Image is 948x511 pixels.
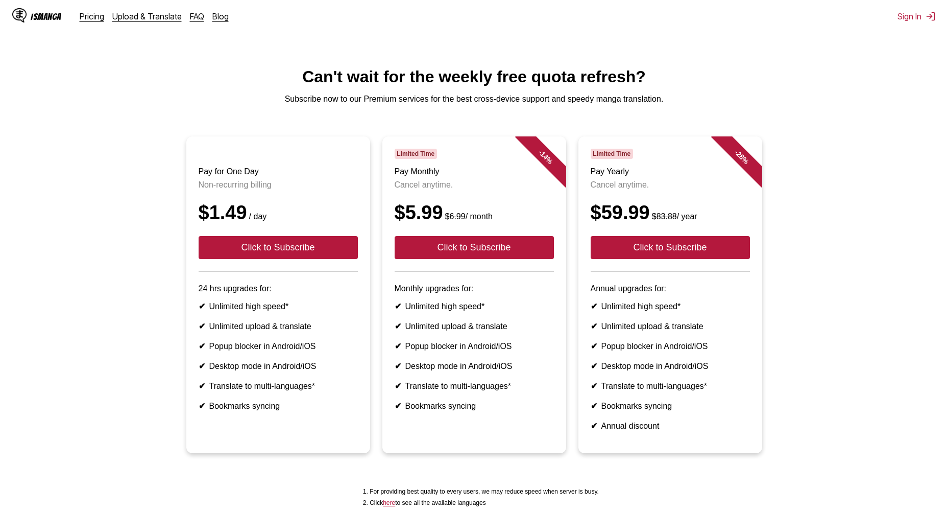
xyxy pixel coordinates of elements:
li: Annual discount [591,421,750,431]
h1: Can't wait for the weekly free quota refresh? [8,67,940,86]
s: $6.99 [445,212,466,221]
div: - 14 % [515,126,576,188]
li: Translate to multi-languages* [395,381,554,391]
p: Cancel anytime. [591,180,750,190]
b: ✔ [591,362,597,370]
a: Pricing [80,11,104,21]
li: Click to see all the available languages [370,499,599,506]
b: ✔ [591,342,597,351]
b: ✔ [395,362,401,370]
li: Unlimited upload & translate [591,321,750,331]
li: Unlimited high speed* [395,301,554,311]
div: IsManga [31,12,61,21]
b: ✔ [395,342,401,351]
li: Popup blocker in Android/iOS [199,341,358,351]
li: Popup blocker in Android/iOS [395,341,554,351]
b: ✔ [199,302,205,311]
p: Annual upgrades for: [591,284,750,293]
small: / year [650,212,697,221]
a: FAQ [190,11,204,21]
s: $83.88 [652,212,677,221]
li: Unlimited high speed* [199,301,358,311]
div: $5.99 [395,202,554,224]
b: ✔ [395,382,401,390]
a: Available languages [383,499,395,506]
b: ✔ [199,382,205,390]
a: Upload & Translate [112,11,182,21]
p: Cancel anytime. [395,180,554,190]
b: ✔ [199,342,205,351]
li: Bookmarks syncing [591,401,750,411]
button: Sign In [897,11,936,21]
button: Click to Subscribe [591,236,750,259]
div: - 28 % [711,126,772,188]
b: ✔ [395,402,401,410]
b: ✔ [199,402,205,410]
li: Unlimited upload & translate [199,321,358,331]
h3: Pay for One Day [199,167,358,176]
span: Limited Time [395,149,437,159]
b: ✔ [591,322,597,331]
li: Bookmarks syncing [395,401,554,411]
li: For providing best quality to every users, we may reduce speed when server is busy. [370,488,599,495]
li: Desktop mode in Android/iOS [591,361,750,371]
b: ✔ [591,382,597,390]
li: Desktop mode in Android/iOS [199,361,358,371]
b: ✔ [199,362,205,370]
p: Non-recurring billing [199,180,358,190]
li: Translate to multi-languages* [591,381,750,391]
li: Unlimited high speed* [591,301,750,311]
button: Click to Subscribe [395,236,554,259]
small: / day [247,212,267,221]
img: IsManga Logo [12,8,27,22]
small: / month [443,212,493,221]
b: ✔ [395,302,401,311]
a: Blog [212,11,229,21]
li: Popup blocker in Android/iOS [591,341,750,351]
h3: Pay Monthly [395,167,554,176]
li: Translate to multi-languages* [199,381,358,391]
b: ✔ [199,322,205,331]
a: IsManga LogoIsManga [12,8,80,25]
b: ✔ [395,322,401,331]
div: $1.49 [199,202,358,224]
span: Limited Time [591,149,633,159]
li: Desktop mode in Android/iOS [395,361,554,371]
b: ✔ [591,402,597,410]
p: 24 hrs upgrades for: [199,284,358,293]
button: Click to Subscribe [199,236,358,259]
b: ✔ [591,302,597,311]
p: Subscribe now to our Premium services for the best cross-device support and speedy manga translat... [8,95,940,104]
div: $59.99 [591,202,750,224]
b: ✔ [591,422,597,430]
li: Unlimited upload & translate [395,321,554,331]
h3: Pay Yearly [591,167,750,176]
p: Monthly upgrades for: [395,284,554,293]
img: Sign out [926,11,936,21]
li: Bookmarks syncing [199,401,358,411]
